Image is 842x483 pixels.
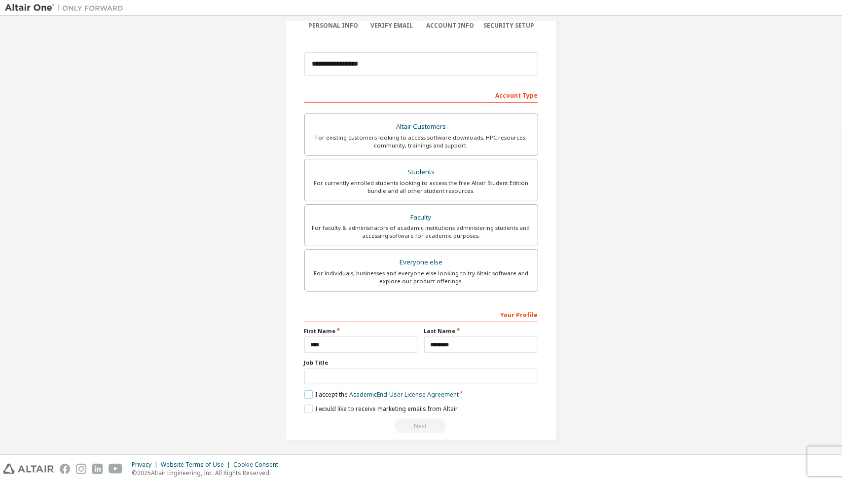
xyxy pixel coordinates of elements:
img: Altair One [5,3,128,13]
div: Everyone else [311,256,532,269]
div: Verify Email [363,22,421,30]
div: Personal Info [304,22,363,30]
label: I would like to receive marketing emails from Altair [304,405,458,413]
img: youtube.svg [109,464,123,474]
div: Your Profile [304,306,538,322]
div: Account Info [421,22,480,30]
div: Altair Customers [311,120,532,134]
div: Security Setup [479,22,538,30]
img: linkedin.svg [92,464,103,474]
div: For faculty & administrators of academic institutions administering students and accessing softwa... [311,224,532,240]
label: Last Name [424,327,538,335]
div: Account Type [304,87,538,103]
a: Academic End-User License Agreement [349,390,459,399]
img: instagram.svg [76,464,86,474]
div: Students [311,165,532,179]
img: facebook.svg [60,464,70,474]
div: Faculty [311,211,532,224]
div: Cookie Consent [233,461,284,469]
label: Job Title [304,359,538,367]
div: Read and acccept EULA to continue [304,419,538,434]
div: Website Terms of Use [161,461,233,469]
label: First Name [304,327,418,335]
label: I accept the [304,390,459,399]
div: For individuals, businesses and everyone else looking to try Altair software and explore our prod... [311,269,532,285]
p: © 2025 Altair Engineering, Inc. All Rights Reserved. [132,469,284,477]
div: For currently enrolled students looking to access the free Altair Student Edition bundle and all ... [311,179,532,195]
div: Privacy [132,461,161,469]
div: For existing customers looking to access software downloads, HPC resources, community, trainings ... [311,134,532,149]
img: altair_logo.svg [3,464,54,474]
